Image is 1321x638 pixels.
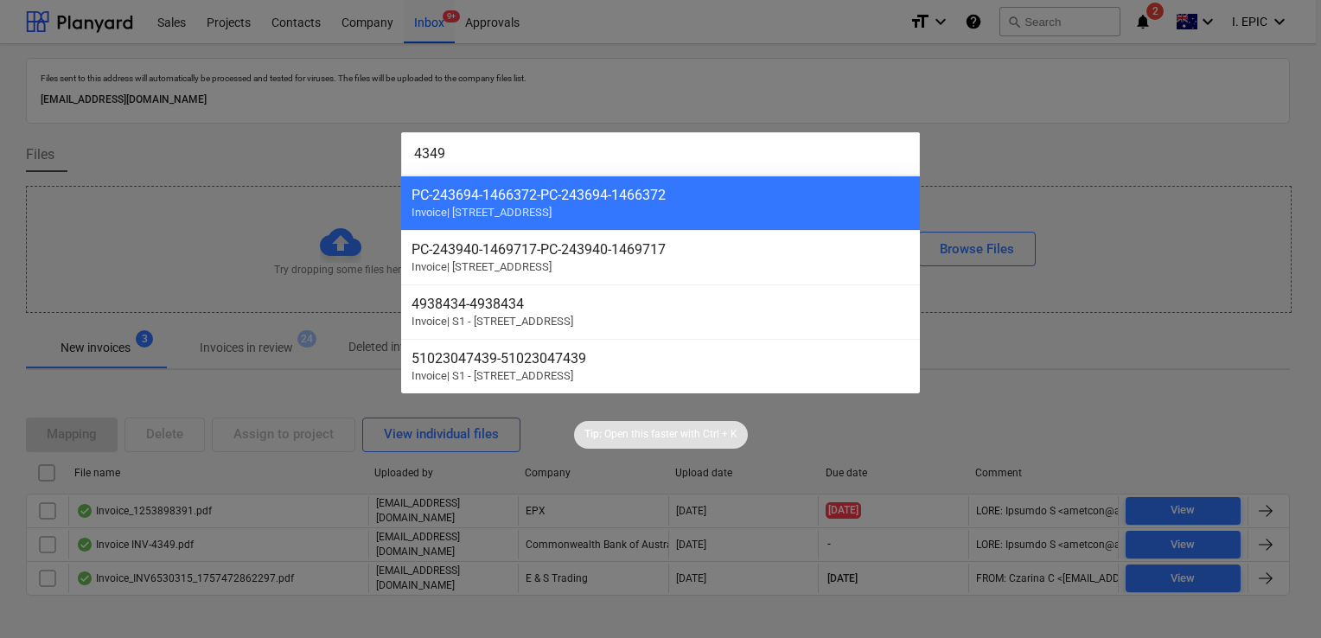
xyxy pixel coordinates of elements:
[604,427,700,442] p: Open this faster with
[412,206,552,219] span: Invoice | [STREET_ADDRESS]
[412,187,909,203] div: PC-243694-1466372 - PC-243694-1466372
[401,132,920,175] input: Search for projects, articles, contracts, Claims, subcontractors...
[412,296,909,312] div: 4938434 - 4938434
[412,260,552,273] span: Invoice | [STREET_ADDRESS]
[412,350,909,367] div: 51023047439 - 51023047439
[401,230,920,284] div: PC-243940-1469717-PC-243940-1469717Invoice| [STREET_ADDRESS]
[412,369,573,382] span: Invoice | S1 - [STREET_ADDRESS]
[401,175,920,230] div: PC-243694-1466372-PC-243694-1466372Invoice| [STREET_ADDRESS]
[412,315,573,328] span: Invoice | S1 - [STREET_ADDRESS]
[401,339,920,393] div: 51023047439-51023047439Invoice| S1 - [STREET_ADDRESS]
[584,427,602,442] p: Tip:
[1235,555,1321,638] iframe: Chat Widget
[574,421,748,449] div: Tip:Open this faster withCtrl + K
[703,427,737,442] p: Ctrl + K
[412,241,909,258] div: PC-243940-1469717 - PC-243940-1469717
[401,284,920,339] div: 4938434-4938434Invoice| S1 - [STREET_ADDRESS]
